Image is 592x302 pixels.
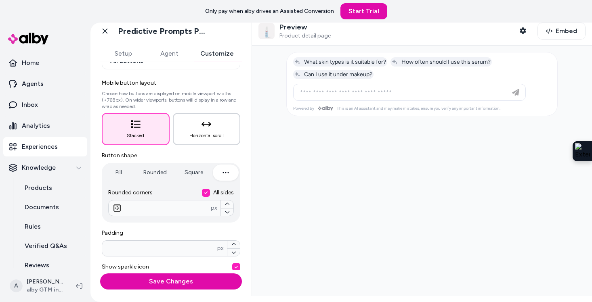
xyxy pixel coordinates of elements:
[100,46,146,62] button: Setup
[22,121,50,131] p: Analytics
[258,23,275,39] img: Hydrating Face Serum - Default Title
[189,132,224,139] span: Horizontal scroll
[556,26,577,36] span: Embed
[217,244,224,252] span: px
[17,217,87,236] a: Rules
[102,79,240,87] span: Mobile button layout
[25,241,67,251] p: Verified Q&As
[17,256,87,275] a: Reviews
[340,3,387,19] a: Start Trial
[3,137,87,156] a: Experiences
[537,23,586,40] button: Embed
[8,33,48,44] img: alby Logo
[108,189,234,197] label: Rounded corners
[192,46,242,62] button: Customize
[27,286,63,294] span: alby GTM internal
[22,163,56,173] p: Knowledge
[102,90,240,110] p: Choose how buttons are displayed on mobile viewport widths (<768px). On wider viewports, buttons ...
[279,23,331,32] p: Preview
[102,152,240,160] span: Button shape
[103,165,134,181] button: Pill
[5,273,69,299] button: A[PERSON_NAME]alby GTM internal
[25,183,52,193] p: Products
[118,26,209,36] h1: Predictive Prompts PDP
[25,260,49,270] p: Reviews
[102,263,240,271] span: Show sparkle icon
[279,32,331,40] span: Product detail page
[27,278,63,286] p: [PERSON_NAME]
[575,143,590,159] img: Extension Icon
[100,52,242,287] div: Buttons
[135,165,175,181] button: Rounded
[176,165,211,181] button: Square
[17,178,87,198] a: Products
[17,198,87,217] a: Documents
[213,189,234,197] span: All sides
[10,279,23,292] span: A
[3,74,87,94] a: Agents
[22,142,58,152] p: Experiences
[3,53,87,73] a: Home
[17,236,87,256] a: Verified Q&As
[102,229,240,237] label: Padding
[22,79,44,89] p: Agents
[25,222,41,231] p: Rules
[22,58,39,68] p: Home
[102,113,170,145] button: Stacked
[127,132,144,139] span: Stacked
[3,95,87,115] a: Inbox
[173,113,241,145] button: Horizontal scroll
[146,46,192,62] button: Agent
[3,158,87,177] button: Knowledge
[3,116,87,135] a: Analytics
[202,189,210,197] button: All sides
[205,7,334,15] p: Only pay when alby drives an Assisted Conversion
[22,100,38,110] p: Inbox
[100,273,242,290] button: Save Changes
[25,202,59,212] p: Documents
[211,204,217,212] span: px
